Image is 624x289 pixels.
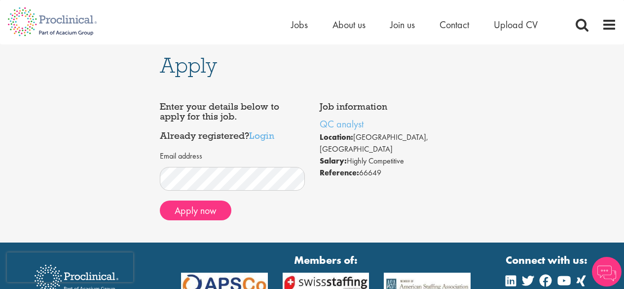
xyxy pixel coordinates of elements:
strong: Members of: [181,252,471,268]
a: Jobs [291,18,308,31]
a: QC analyst [320,118,364,130]
h4: Enter your details below to apply for this job. Already registered? [160,102,305,141]
li: Highly Competitive [320,155,465,167]
a: Login [249,129,274,141]
label: Email address [160,151,202,162]
li: [GEOGRAPHIC_DATA], [GEOGRAPHIC_DATA] [320,131,465,155]
li: 66649 [320,167,465,179]
span: Apply [160,52,217,79]
strong: Reference: [320,167,359,178]
a: Upload CV [494,18,538,31]
img: Chatbot [592,257,622,287]
strong: Connect with us: [506,252,589,268]
a: About us [332,18,366,31]
a: Join us [390,18,415,31]
iframe: reCAPTCHA [7,252,133,282]
strong: Salary: [320,156,347,166]
strong: Location: [320,132,353,142]
a: Contact [440,18,469,31]
button: Apply now [160,201,231,220]
h4: Job information [320,102,465,112]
